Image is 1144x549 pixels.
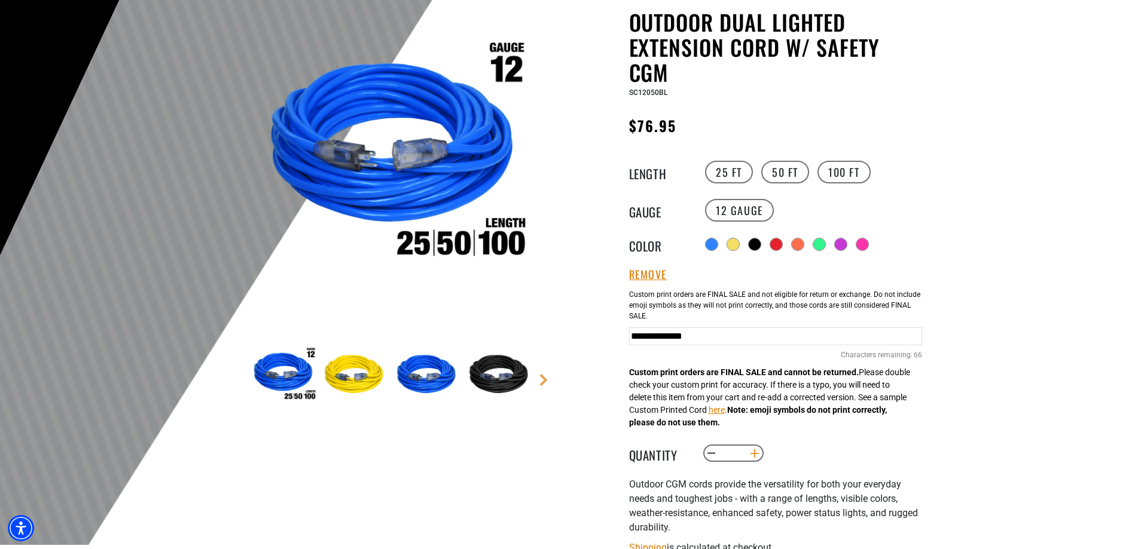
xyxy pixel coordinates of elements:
[705,161,753,183] label: 25 FT
[629,446,689,461] label: Quantity
[629,237,689,252] legend: Color
[629,88,667,97] span: SC12050BL
[629,115,676,136] span: $76.95
[914,349,922,360] span: 66
[629,479,918,533] span: Outdoor CGM cords provide the versatility for both your everyday needs and toughest jobs - with a...
[841,351,913,359] span: Characters remaining:
[629,164,689,180] legend: Length
[709,404,725,416] button: here
[466,341,535,410] img: Black
[629,268,667,281] button: Remove
[761,161,809,183] label: 50 FT
[629,327,922,345] input: Blue Cables
[393,341,463,410] img: Blue
[8,515,34,541] div: Accessibility Menu
[321,341,391,410] img: Yellow
[629,203,689,218] legend: Gauge
[538,374,550,386] a: Next
[705,199,774,222] label: 12 Gauge
[629,405,887,427] strong: Note: emoji symbols do not print correctly, please do not use them.
[629,10,922,85] h1: Outdoor Dual Lighted Extension Cord w/ Safety CGM
[817,161,871,183] label: 100 FT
